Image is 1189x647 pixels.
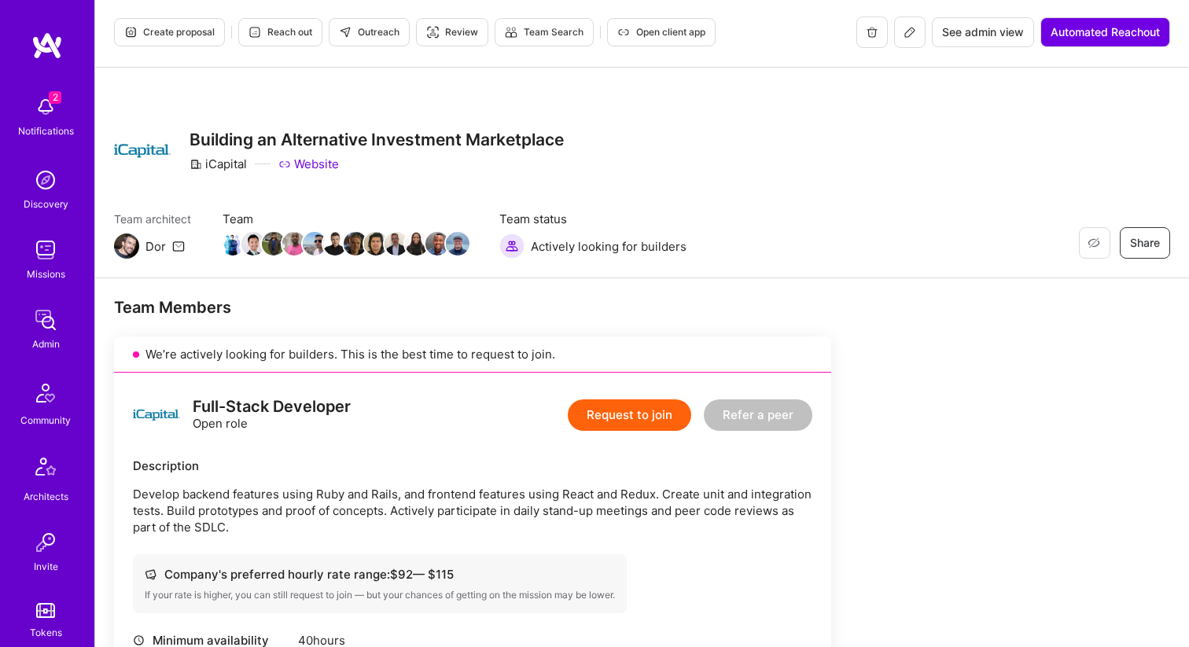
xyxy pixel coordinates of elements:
a: Team Member Avatar [407,230,427,257]
div: Dor [145,238,166,255]
img: Community [27,374,64,412]
h3: Building an Alternative Investment Marketplace [190,130,564,149]
img: tokens [36,603,55,618]
button: Reach out [238,18,322,46]
img: Team Member Avatar [323,232,347,255]
button: Review [416,18,488,46]
i: icon Mail [172,240,185,252]
div: Missions [27,266,65,282]
div: Tokens [30,624,62,641]
img: bell [30,91,61,123]
a: Team Member Avatar [304,230,325,257]
span: Create proposal [124,25,215,39]
div: iCapital [190,156,247,172]
img: Team Member Avatar [262,232,285,255]
img: Team Member Avatar [303,232,326,255]
img: Team Member Avatar [221,232,245,255]
div: If your rate is higher, you can still request to join — but your chances of getting on the missio... [145,589,615,601]
span: Actively looking for builders [531,238,687,255]
button: Outreach [329,18,410,46]
span: Open client app [617,25,705,39]
a: Team Member Avatar [325,230,345,257]
span: Reach out [248,25,312,39]
img: discovery [30,164,61,196]
i: icon EyeClosed [1088,237,1100,249]
i: icon Targeter [426,26,439,39]
button: Open client app [607,18,716,46]
span: Share [1130,235,1160,251]
div: Description [133,458,812,474]
span: See admin view [942,24,1024,40]
div: Full-Stack Developer [193,399,351,415]
button: Create proposal [114,18,225,46]
button: See admin view [932,17,1034,47]
img: Team Member Avatar [344,232,367,255]
span: Automated Reachout [1051,24,1160,40]
a: Team Member Avatar [345,230,366,257]
div: Invite [34,558,58,575]
span: Team status [499,211,687,227]
img: teamwork [30,234,61,266]
img: Team Architect [114,233,139,259]
a: Team Member Avatar [243,230,263,257]
span: Team [223,211,468,227]
img: admin teamwork [30,304,61,336]
button: Share [1120,227,1170,259]
button: Automated Reachout [1040,17,1170,47]
a: Team Member Avatar [386,230,407,257]
div: Open role [193,399,351,432]
i: icon Clock [133,634,145,646]
img: Team Member Avatar [446,232,469,255]
span: Outreach [339,25,399,39]
a: Website [278,156,339,172]
span: Team architect [114,211,191,227]
a: Team Member Avatar [284,230,304,257]
img: logo [31,31,63,60]
div: Architects [24,488,68,505]
div: Notifications [18,123,74,139]
button: Team Search [495,18,594,46]
span: Team Search [505,25,583,39]
div: Team Members [114,297,831,318]
img: Actively looking for builders [499,233,525,259]
img: Team Member Avatar [405,232,429,255]
i: icon CompanyGray [190,158,202,171]
img: Team Member Avatar [282,232,306,255]
div: Community [20,412,71,428]
a: Team Member Avatar [366,230,386,257]
div: Discovery [24,196,68,212]
img: Architects [27,450,64,488]
a: Team Member Avatar [263,230,284,257]
div: Admin [32,336,60,352]
img: Team Member Avatar [364,232,388,255]
p: Develop backend features using Ruby and Rails, and frontend features using React and Redux. Creat... [133,486,812,535]
div: We’re actively looking for builders. This is the best time to request to join. [114,336,831,373]
div: Company's preferred hourly rate range: $ 92 — $ 115 [145,566,615,583]
a: Team Member Avatar [223,230,243,257]
button: Refer a peer [704,399,812,431]
img: Team Member Avatar [425,232,449,255]
span: Review [426,25,478,39]
span: 2 [49,91,61,104]
img: Team Member Avatar [241,232,265,255]
a: Team Member Avatar [427,230,447,257]
img: Company Logo [114,123,171,179]
img: Team Member Avatar [385,232,408,255]
button: Request to join [568,399,691,431]
a: Team Member Avatar [447,230,468,257]
i: icon Proposal [124,26,137,39]
i: icon Cash [145,568,156,580]
img: logo [133,392,180,439]
img: Invite [30,527,61,558]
